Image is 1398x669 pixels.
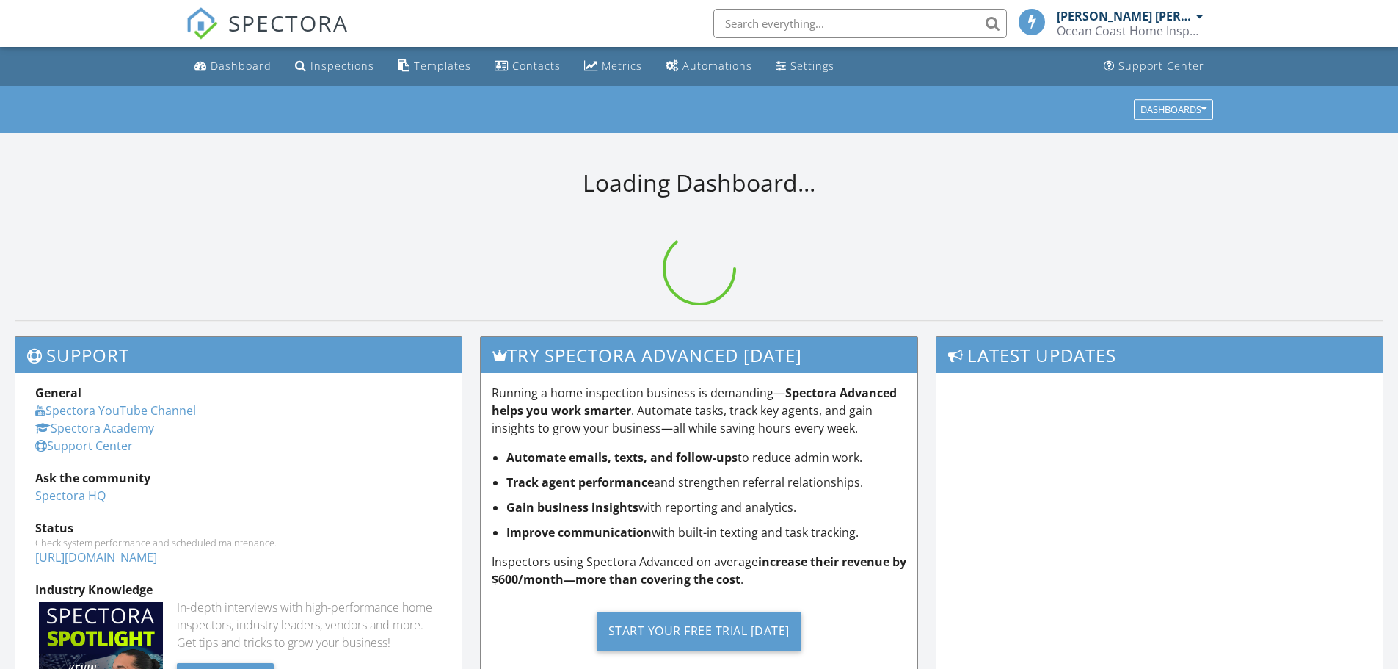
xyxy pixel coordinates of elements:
div: In-depth interviews with high-performance home inspectors, industry leaders, vendors and more. Ge... [177,599,442,651]
li: and strengthen referral relationships. [506,474,907,491]
a: SPECTORA [186,20,349,51]
div: [PERSON_NAME] [PERSON_NAME] [1057,9,1193,23]
a: Automations (Basic) [660,53,758,80]
h3: Support [15,337,462,373]
a: Settings [770,53,840,80]
strong: Gain business insights [506,499,638,516]
strong: Improve communication [506,524,652,540]
p: Inspectors using Spectora Advanced on average . [492,553,907,588]
div: Metrics [602,59,642,73]
input: Search everything... [713,9,1007,38]
a: [URL][DOMAIN_NAME] [35,549,157,565]
div: Ask the community [35,469,442,487]
a: Metrics [578,53,648,80]
span: SPECTORA [228,7,349,38]
a: Contacts [489,53,567,80]
div: Start Your Free Trial [DATE] [597,612,801,651]
li: with built-in texting and task tracking. [506,524,907,541]
div: Check system performance and scheduled maintenance. [35,537,442,549]
strong: Spectora Advanced helps you work smarter [492,385,897,419]
a: Spectora Academy [35,420,154,436]
div: Industry Knowledge [35,581,442,599]
p: Running a home inspection business is demanding— . Automate tasks, track key agents, and gain ins... [492,384,907,437]
a: Start Your Free Trial [DATE] [492,600,907,662]
a: Templates [392,53,477,80]
button: Dashboards [1134,99,1213,120]
div: Inspections [310,59,374,73]
li: with reporting and analytics. [506,499,907,516]
div: Ocean Coast Home Inspections [1057,23,1204,38]
div: Automations [682,59,752,73]
a: Dashboard [189,53,277,80]
div: Dashboards [1140,104,1206,115]
a: Spectora YouTube Channel [35,402,196,419]
h3: Try spectora advanced [DATE] [481,337,918,373]
div: Settings [790,59,834,73]
a: Spectora HQ [35,488,106,504]
strong: increase their revenue by $600/month—more than covering the cost [492,554,906,587]
strong: Automate emails, texts, and follow-ups [506,449,738,466]
strong: Track agent performance [506,474,654,491]
a: Support Center [1098,53,1210,80]
img: The Best Home Inspection Software - Spectora [186,7,218,40]
h3: Latest Updates [936,337,1383,373]
strong: General [35,385,81,401]
div: Contacts [512,59,561,73]
div: Status [35,519,442,537]
div: Support Center [1118,59,1204,73]
a: Support Center [35,438,133,454]
div: Templates [414,59,471,73]
div: Dashboard [211,59,272,73]
li: to reduce admin work. [506,449,907,466]
a: Inspections [289,53,380,80]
